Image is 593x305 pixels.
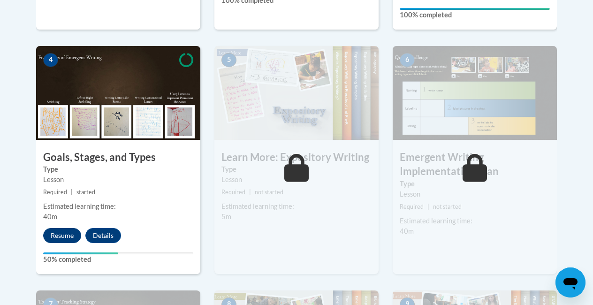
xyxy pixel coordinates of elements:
[36,46,200,140] img: Course Image
[71,189,73,196] span: |
[400,8,550,10] div: Your progress
[214,46,379,140] img: Course Image
[214,150,379,165] h3: Learn More: Expository Writing
[221,53,236,67] span: 5
[76,189,95,196] span: started
[43,252,118,254] div: Your progress
[427,203,429,210] span: |
[85,228,121,243] button: Details
[400,10,550,20] label: 100% completed
[221,201,372,212] div: Estimated learning time:
[43,228,81,243] button: Resume
[43,254,193,265] label: 50% completed
[221,213,231,221] span: 5m
[43,164,193,175] label: Type
[400,189,550,199] div: Lesson
[400,203,424,210] span: Required
[36,150,200,165] h3: Goals, Stages, and Types
[393,150,557,179] h3: Emergent Writing Implementation Plan
[433,203,462,210] span: not started
[255,189,283,196] span: not started
[400,216,550,226] div: Estimated learning time:
[43,189,67,196] span: Required
[400,179,550,189] label: Type
[249,189,251,196] span: |
[221,189,245,196] span: Required
[400,227,414,235] span: 40m
[43,213,57,221] span: 40m
[400,53,415,67] span: 6
[43,53,58,67] span: 4
[221,164,372,175] label: Type
[555,267,585,297] iframe: Button to launch messaging window, conversation in progress
[393,46,557,140] img: Course Image
[43,175,193,185] div: Lesson
[221,175,372,185] div: Lesson
[43,201,193,212] div: Estimated learning time:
